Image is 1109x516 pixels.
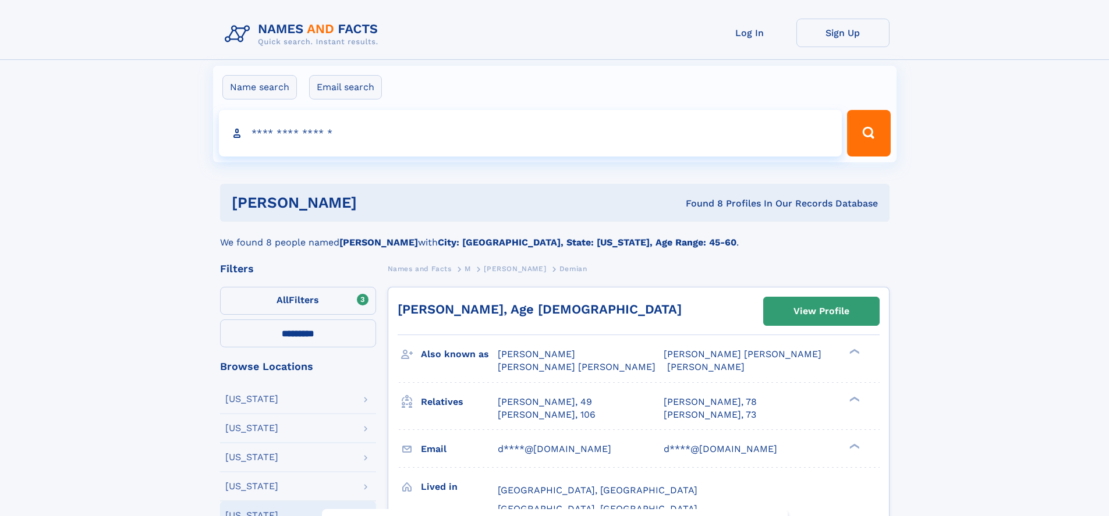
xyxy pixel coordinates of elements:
[484,261,546,276] a: [PERSON_NAME]
[225,453,278,462] div: [US_STATE]
[498,485,697,496] span: [GEOGRAPHIC_DATA], [GEOGRAPHIC_DATA]
[498,408,596,421] a: [PERSON_NAME], 106
[846,442,860,450] div: ❯
[277,294,289,305] span: All
[220,19,388,50] img: Logo Names and Facts
[796,19,890,47] a: Sign Up
[225,424,278,433] div: [US_STATE]
[220,222,890,250] div: We found 8 people named with .
[667,361,745,372] span: [PERSON_NAME]
[225,394,278,404] div: [US_STATE]
[388,261,452,276] a: Names and Facts
[764,297,879,325] a: View Profile
[220,287,376,315] label: Filters
[225,482,278,491] div: [US_STATE]
[219,110,842,156] input: search input
[846,348,860,355] div: ❯
[484,265,546,273] span: [PERSON_NAME]
[703,19,796,47] a: Log In
[498,348,575,360] span: [PERSON_NAME]
[232,195,522,210] h1: [PERSON_NAME]
[421,477,498,497] h3: Lived in
[222,75,297,99] label: Name search
[398,302,682,316] a: [PERSON_NAME], Age [DEMOGRAPHIC_DATA]
[421,392,498,412] h3: Relatives
[846,395,860,403] div: ❯
[421,344,498,364] h3: Also known as
[498,503,697,514] span: [GEOGRAPHIC_DATA], [GEOGRAPHIC_DATA]
[465,265,471,273] span: M
[339,237,418,248] b: [PERSON_NAME]
[438,237,736,248] b: City: [GEOGRAPHIC_DATA], State: [US_STATE], Age Range: 45-60
[521,197,878,210] div: Found 8 Profiles In Our Records Database
[664,408,756,421] a: [PERSON_NAME], 73
[559,265,587,273] span: Demian
[664,396,757,408] a: [PERSON_NAME], 78
[664,348,821,360] span: [PERSON_NAME] [PERSON_NAME]
[847,110,890,156] button: Search Button
[421,439,498,459] h3: Email
[220,264,376,274] div: Filters
[793,298,849,325] div: View Profile
[498,396,592,408] a: [PERSON_NAME], 49
[220,361,376,372] div: Browse Locations
[309,75,382,99] label: Email search
[465,261,471,276] a: M
[498,361,656,372] span: [PERSON_NAME] [PERSON_NAME]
